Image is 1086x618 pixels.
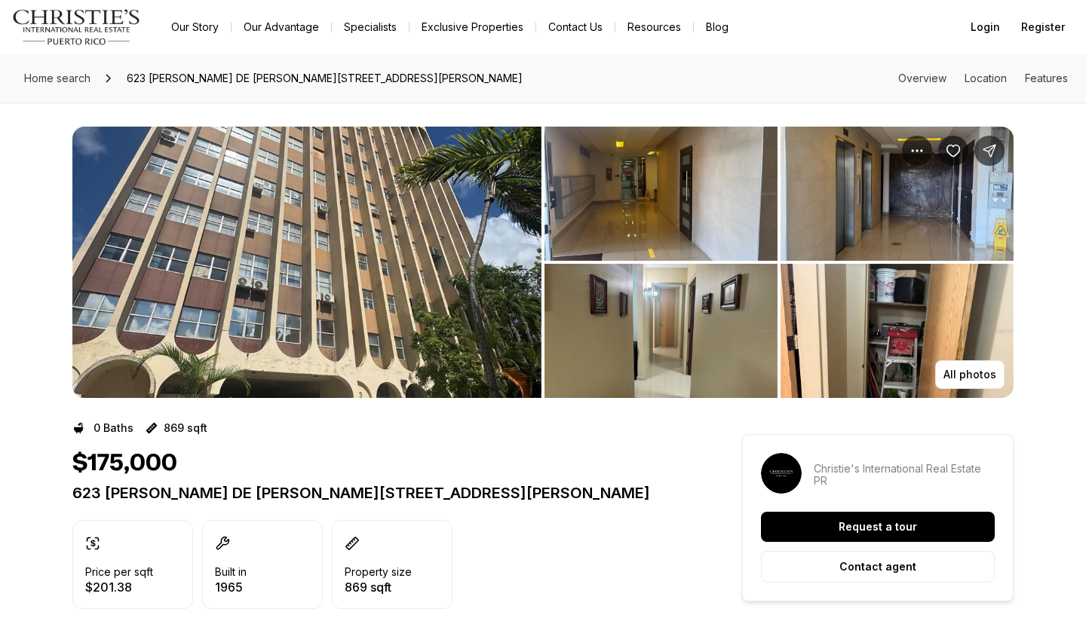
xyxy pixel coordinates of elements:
[898,72,1068,84] nav: Page section menu
[814,463,995,487] p: Christie's International Real Estate PR
[215,581,247,593] p: 1965
[1025,72,1068,84] a: Skip to: Features
[943,369,996,381] p: All photos
[232,17,331,38] a: Our Advantage
[85,581,153,593] p: $201.38
[781,264,1014,398] button: View image gallery
[694,17,741,38] a: Blog
[761,512,995,542] button: Request a tour
[761,551,995,583] button: Contact agent
[902,136,932,166] button: Property options
[545,127,778,261] button: View image gallery
[898,72,946,84] a: Skip to: Overview
[345,566,412,578] p: Property size
[545,264,778,398] button: View image gallery
[164,422,207,434] p: 869 sqft
[121,66,529,90] span: 623 [PERSON_NAME] DE [PERSON_NAME][STREET_ADDRESS][PERSON_NAME]
[332,17,409,38] a: Specialists
[94,422,133,434] p: 0 Baths
[1021,21,1065,33] span: Register
[1012,12,1074,42] button: Register
[615,17,693,38] a: Resources
[159,17,231,38] a: Our Story
[18,66,97,90] a: Home search
[72,449,177,478] h1: $175,000
[72,127,1014,398] div: Listing Photos
[536,17,615,38] button: Contact Us
[72,484,688,502] p: 623 [PERSON_NAME] DE [PERSON_NAME][STREET_ADDRESS][PERSON_NAME]
[345,581,412,593] p: 869 sqft
[839,561,916,573] p: Contact agent
[962,12,1009,42] button: Login
[965,72,1007,84] a: Skip to: Location
[24,72,90,84] span: Home search
[215,566,247,578] p: Built in
[839,521,917,533] p: Request a tour
[410,17,535,38] a: Exclusive Properties
[935,360,1005,389] button: All photos
[72,127,541,398] li: 1 of 6
[974,136,1005,166] button: Share Property: 623 PONCE DE LEÓN #1201B
[938,136,968,166] button: Save Property: 623 PONCE DE LEÓN #1201B
[12,9,141,45] img: logo
[781,127,1014,261] button: View image gallery
[85,566,153,578] p: Price per sqft
[971,21,1000,33] span: Login
[72,127,541,398] button: View image gallery
[545,127,1014,398] li: 2 of 6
